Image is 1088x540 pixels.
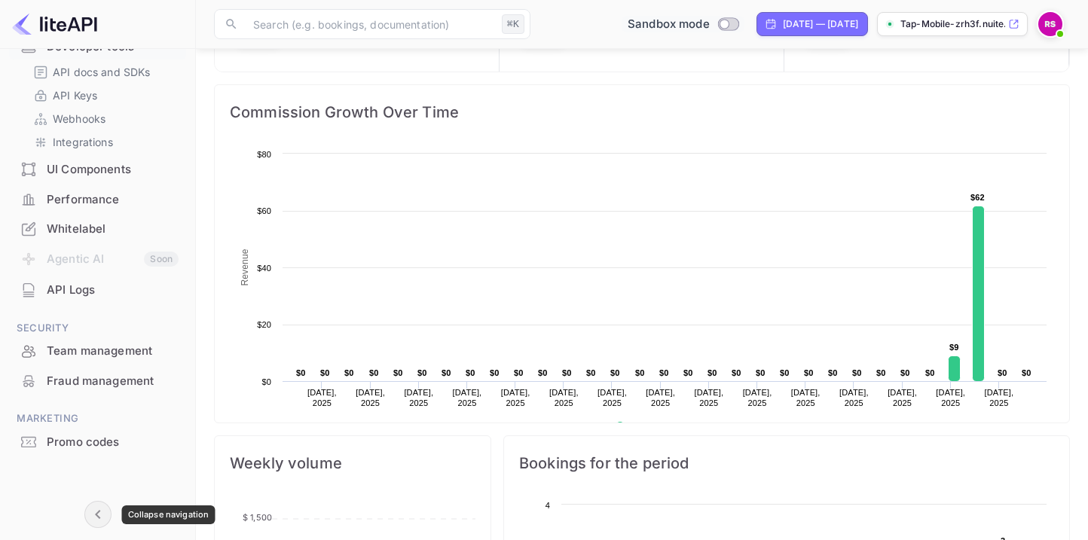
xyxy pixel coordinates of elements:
text: $0 [1022,368,1031,377]
text: [DATE], 2025 [501,388,530,407]
div: Fraud management [9,367,186,396]
text: $0 [852,368,862,377]
div: Promo codes [9,428,186,457]
text: $9 [949,343,959,352]
text: $0 [708,368,717,377]
text: $0 [393,368,403,377]
a: API Keys [33,87,174,103]
text: $0 [586,368,596,377]
text: 4 [546,501,550,510]
text: Revenue [240,249,250,285]
text: $0 [900,368,910,377]
div: Switch to Production mode [622,16,744,33]
text: $0 [261,377,271,386]
span: Bookings for the period [519,451,1054,475]
text: $0 [514,368,524,377]
a: Integrations [33,134,174,150]
a: Performance [9,185,186,213]
span: Sandbox mode [628,16,710,33]
text: [DATE], 2025 [985,388,1014,407]
text: $20 [257,320,271,329]
div: API Keys [27,84,180,106]
img: Raul Sosa [1038,12,1062,36]
div: Whitelabel [9,215,186,244]
div: ⌘K [502,14,524,34]
text: $0 [320,368,330,377]
text: [DATE], 2025 [356,388,385,407]
text: [DATE], 2025 [307,388,337,407]
a: Promo codes [9,428,186,456]
text: [DATE], 2025 [549,388,579,407]
text: $0 [732,368,741,377]
div: Performance [47,191,179,209]
text: $62 [970,193,985,202]
p: API Keys [53,87,97,103]
div: Click to change the date range period [756,12,868,36]
text: [DATE], 2025 [791,388,821,407]
text: $0 [635,368,645,377]
span: Weekly volume [230,451,475,475]
text: $40 [257,264,271,273]
div: API Logs [9,276,186,305]
text: $0 [538,368,548,377]
div: Team management [47,343,179,360]
text: [DATE], 2025 [839,388,869,407]
text: $0 [683,368,693,377]
a: Team management [9,337,186,365]
button: Collapse navigation [84,501,112,528]
text: $0 [466,368,475,377]
text: [DATE], 2025 [888,388,917,407]
text: $0 [804,368,814,377]
text: $0 [562,368,572,377]
div: Webhooks [27,108,180,130]
text: $0 [998,368,1007,377]
input: Search (e.g. bookings, documentation) [244,9,496,39]
text: $0 [828,368,838,377]
text: $0 [344,368,354,377]
div: Collapse navigation [122,505,215,524]
span: Marketing [9,410,186,427]
text: [DATE], 2025 [694,388,723,407]
tspan: $ 1,500 [243,512,272,523]
div: Fraud management [47,373,179,390]
text: [DATE], 2025 [646,388,675,407]
a: API docs and SDKs [33,64,174,80]
text: $0 [369,368,379,377]
p: API docs and SDKs [53,64,151,80]
text: $0 [925,368,935,377]
text: [DATE], 2025 [453,388,482,407]
text: $80 [257,150,271,159]
div: API docs and SDKs [27,61,180,83]
div: API Logs [47,282,179,299]
img: LiteAPI logo [12,12,97,36]
text: [DATE], 2025 [743,388,772,407]
text: [DATE], 2025 [597,388,627,407]
text: Revenue [630,422,668,432]
text: $0 [610,368,620,377]
text: $60 [257,206,271,215]
text: $0 [876,368,886,377]
p: Tap-Mobile-zrh3f.nuite... [900,17,1005,31]
text: [DATE], 2025 [936,388,965,407]
div: UI Components [9,155,186,185]
text: $0 [756,368,766,377]
a: UI Components [9,155,186,183]
div: [DATE] — [DATE] [783,17,858,31]
span: Commission Growth Over Time [230,100,1054,124]
p: Webhooks [53,111,105,127]
text: [DATE], 2025 [404,388,433,407]
a: Fraud management [9,367,186,395]
span: Security [9,320,186,337]
text: $0 [296,368,306,377]
a: API Logs [9,276,186,304]
div: Integrations [27,131,180,153]
div: Promo codes [47,434,179,451]
text: $0 [417,368,427,377]
div: Performance [9,185,186,215]
a: Whitelabel [9,215,186,243]
div: Whitelabel [47,221,179,238]
div: UI Components [47,161,179,178]
text: $0 [442,368,451,377]
div: Team management [9,337,186,366]
text: $0 [490,368,500,377]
